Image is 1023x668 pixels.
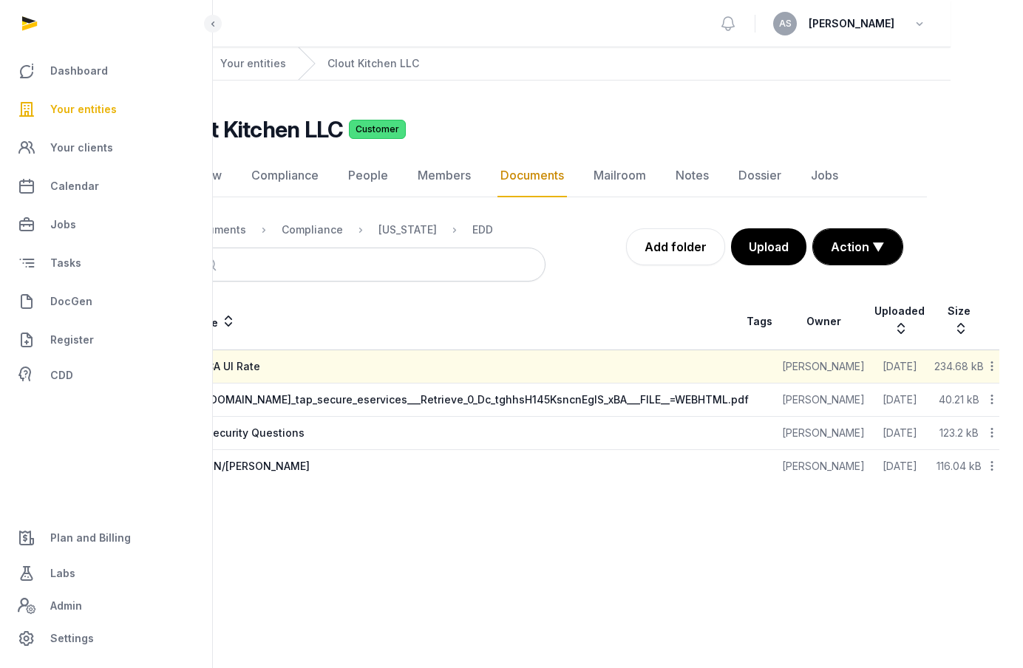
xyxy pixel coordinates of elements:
a: Calendar [12,168,200,204]
th: Size [934,293,985,350]
a: Clout Kitchen LLC [327,56,419,71]
a: Jobs [12,207,200,242]
a: Your entities [220,56,286,71]
th: Tags [738,293,781,350]
a: Tasks [12,245,200,281]
div: Documents [188,222,246,237]
a: Add folder [626,228,725,265]
div: Security Questions [206,426,305,440]
span: [DATE] [883,460,917,472]
span: AS [779,19,792,28]
h2: Clout Kitchen LLC [164,116,343,143]
span: CDD [50,367,73,384]
a: Jobs [808,154,841,197]
span: Tasks [50,254,81,272]
a: Dashboard [12,53,200,89]
span: Customer [349,120,406,139]
a: Admin [12,591,200,621]
div: CA UI Rate [206,359,260,374]
button: AS [773,12,797,35]
a: Register [12,322,200,358]
td: 234.68 kB [934,350,985,384]
th: Name [188,293,738,350]
a: Documents [497,154,567,197]
a: Your clients [12,130,200,166]
a: People [345,154,391,197]
span: Labs [50,565,75,582]
button: Upload [731,228,806,265]
a: DocGen [12,284,200,319]
th: Owner [781,293,866,350]
td: [PERSON_NAME] [781,350,866,384]
td: 40.21 kB [934,384,985,417]
a: Dossier [735,154,784,197]
div: [US_STATE] [378,222,437,237]
span: [DATE] [883,393,917,406]
div: Compliance [282,222,343,237]
a: Settings [12,621,200,656]
span: DocGen [50,293,92,310]
div: EDD [472,222,493,237]
span: Settings [50,630,94,647]
span: Register [50,331,94,349]
span: [DATE] [883,426,917,439]
td: [PERSON_NAME] [781,384,866,417]
a: Notes [673,154,712,197]
a: Compliance [248,154,322,197]
span: Plan and Billing [50,529,131,547]
a: Your entities [12,92,200,127]
span: [PERSON_NAME] [809,15,894,33]
span: Jobs [50,216,76,234]
a: Labs [12,556,200,591]
nav: Breadcrumb [140,47,951,81]
nav: Breadcrumb [188,212,546,248]
a: CDD [12,361,200,390]
a: Mailroom [591,154,649,197]
td: [PERSON_NAME] [781,450,866,483]
span: Your entities [50,100,117,118]
span: Admin [50,597,82,615]
span: Your clients [50,139,113,157]
div: UN/[PERSON_NAME] [206,459,310,474]
span: Dashboard [50,62,108,80]
span: Calendar [50,177,99,195]
div: [DOMAIN_NAME]_tap_secure_eservices___Retrieve_0_Dc_tghhsH145KsncnEglS_xBA___FILE__=WEBHTML.pdf [206,392,749,407]
th: Uploaded [866,293,934,350]
button: Action ▼ [813,229,903,265]
td: 123.2 kB [934,417,985,450]
a: Members [415,154,474,197]
td: [PERSON_NAME] [781,417,866,450]
span: [DATE] [883,360,917,372]
nav: Tabs [164,154,927,197]
a: Plan and Billing [12,520,200,556]
td: 116.04 kB [934,450,985,483]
